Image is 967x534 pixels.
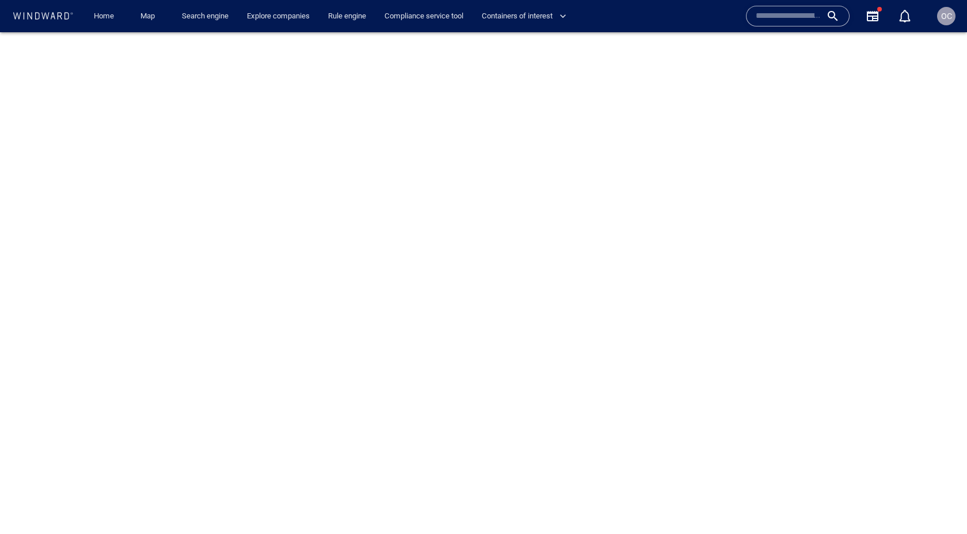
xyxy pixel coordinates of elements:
[242,6,314,26] a: Explore companies
[898,9,912,23] div: Notification center
[136,6,163,26] a: Map
[935,5,958,28] button: OC
[89,6,119,26] a: Home
[177,6,233,26] a: Search engine
[380,6,468,26] a: Compliance service tool
[941,12,952,21] span: OC
[477,6,576,26] button: Containers of interest
[918,482,958,525] iframe: Chat
[323,6,371,26] a: Rule engine
[482,10,566,23] span: Containers of interest
[85,6,122,26] button: Home
[131,6,168,26] button: Map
